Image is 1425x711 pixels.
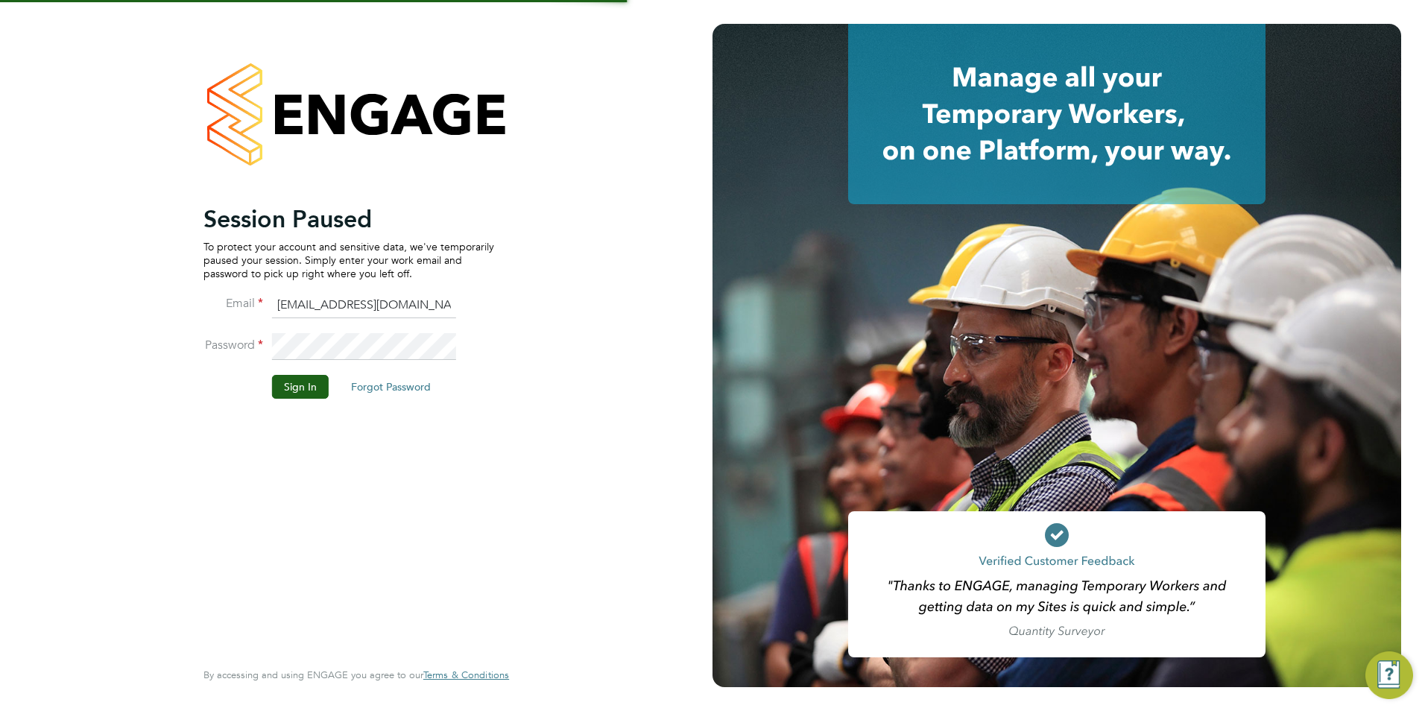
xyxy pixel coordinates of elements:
button: Sign In [272,375,329,399]
button: Forgot Password [339,375,443,399]
button: Engage Resource Center [1365,651,1413,699]
label: Email [203,296,263,312]
input: Enter your work email... [272,292,456,319]
h2: Session Paused [203,204,494,234]
label: Password [203,338,263,353]
span: By accessing and using ENGAGE you agree to our [203,669,509,681]
p: To protect your account and sensitive data, we've temporarily paused your session. Simply enter y... [203,240,494,281]
a: Terms & Conditions [423,669,509,681]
